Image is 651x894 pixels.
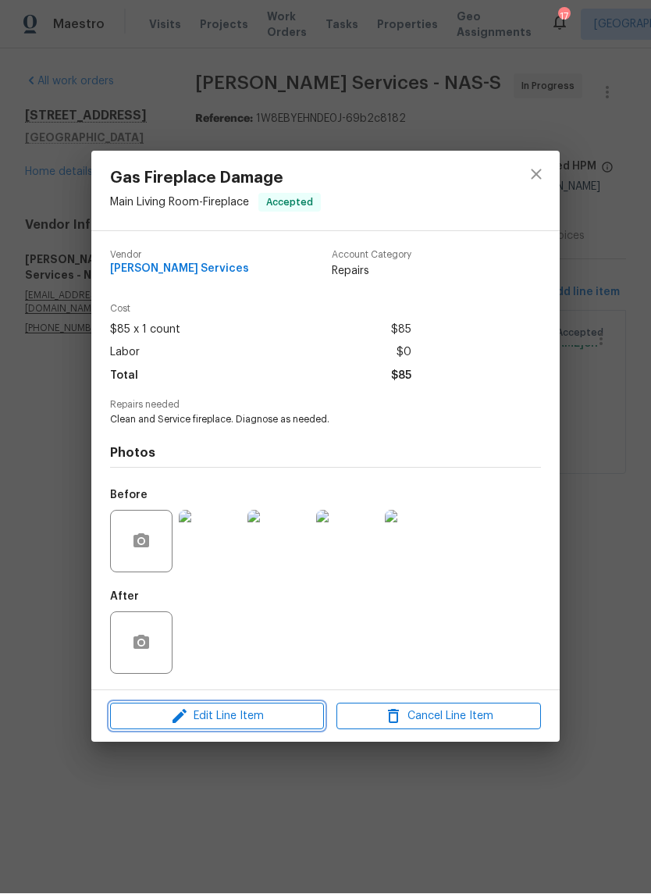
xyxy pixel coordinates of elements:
[558,9,569,25] div: 17
[115,707,319,727] span: Edit Line Item
[518,156,555,194] button: close
[332,264,411,280] span: Repairs
[110,264,249,276] span: [PERSON_NAME] Services
[110,365,138,388] span: Total
[110,251,249,261] span: Vendor
[110,305,411,315] span: Cost
[332,251,411,261] span: Account Category
[336,703,541,731] button: Cancel Line Item
[110,414,498,427] span: Clean and Service fireplace. Diagnose as needed.
[110,319,180,342] span: $85 x 1 count
[110,170,321,187] span: Gas Fireplace Damage
[110,490,148,501] h5: Before
[397,342,411,365] span: $0
[110,401,541,411] span: Repairs needed
[110,703,324,731] button: Edit Line Item
[110,446,541,461] h4: Photos
[110,592,139,603] h5: After
[391,365,411,388] span: $85
[341,707,536,727] span: Cancel Line Item
[110,197,249,208] span: Main Living Room - Fireplace
[260,195,319,211] span: Accepted
[110,342,140,365] span: Labor
[391,319,411,342] span: $85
